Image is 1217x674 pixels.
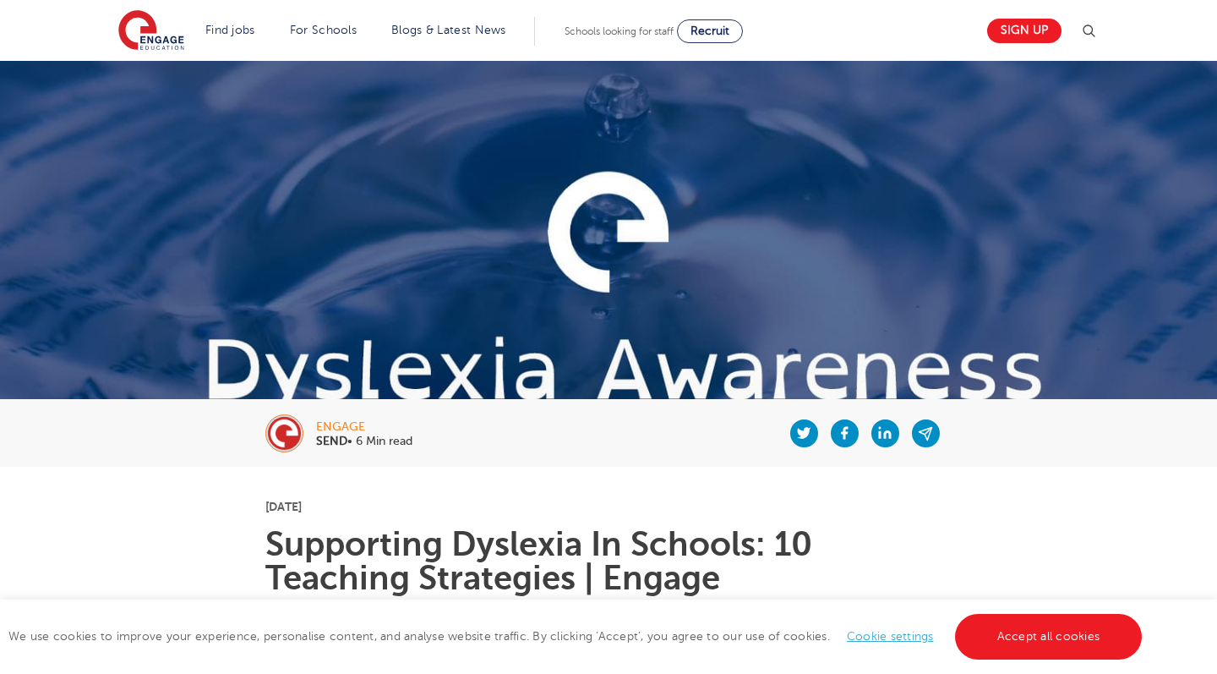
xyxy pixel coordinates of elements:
p: [DATE] [265,501,952,512]
div: engage [316,421,412,433]
a: Recruit [677,19,743,43]
span: We use cookies to improve your experience, personalise content, and analyse website traffic. By c... [8,630,1146,643]
a: For Schools [290,24,357,36]
b: SEND [316,435,347,447]
span: Recruit [690,25,729,37]
img: Engage Education [118,10,184,52]
a: Find jobs [205,24,255,36]
p: • 6 Min read [316,436,412,447]
h1: Supporting Dyslexia In Schools: 10 Teaching Strategies | Engage [265,528,952,595]
a: Blogs & Latest News [391,24,506,36]
a: Sign up [987,19,1061,43]
a: Accept all cookies [955,614,1143,660]
span: Schools looking for staff [565,25,674,37]
a: Cookie settings [847,630,934,643]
